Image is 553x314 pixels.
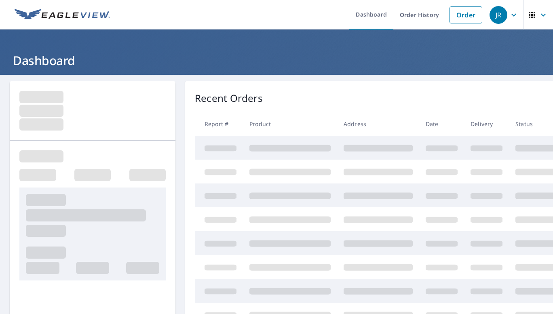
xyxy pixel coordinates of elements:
a: Order [450,6,482,23]
img: EV Logo [15,9,110,21]
p: Recent Orders [195,91,263,105]
th: Delivery [464,112,509,136]
h1: Dashboard [10,52,543,69]
th: Product [243,112,337,136]
th: Date [419,112,464,136]
th: Address [337,112,419,136]
div: JR [490,6,507,24]
th: Report # [195,112,243,136]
